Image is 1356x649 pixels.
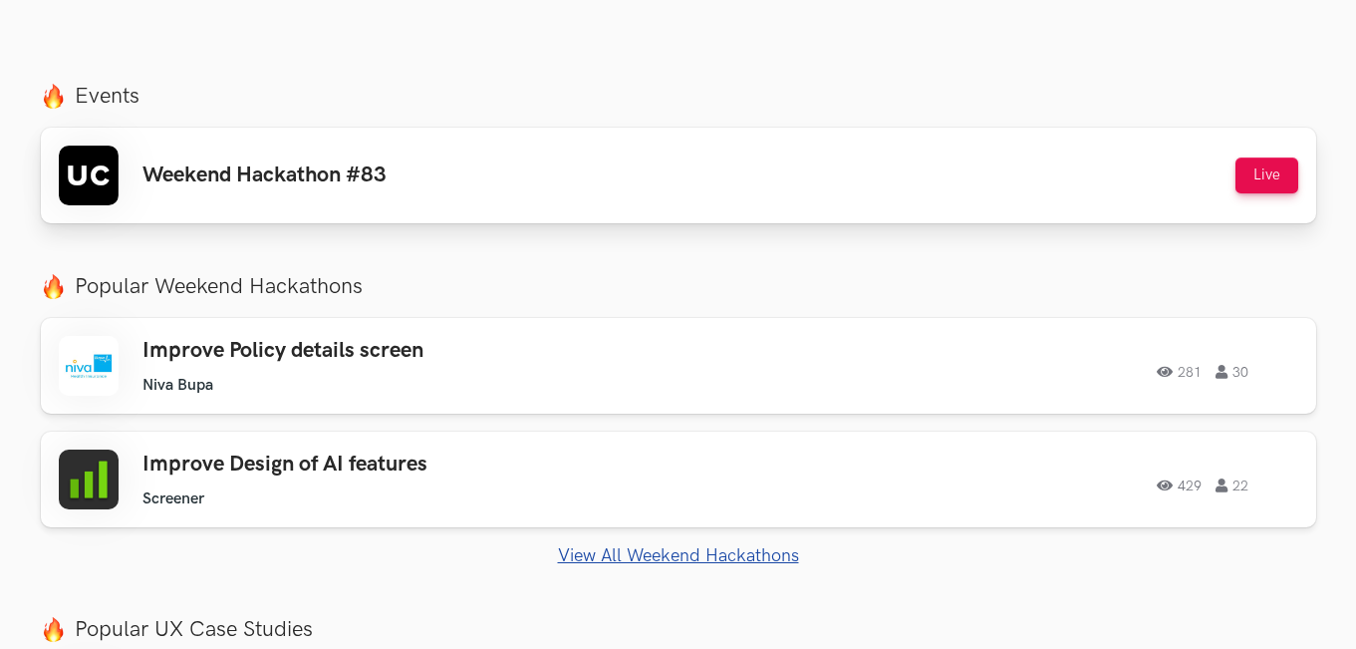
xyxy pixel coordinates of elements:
[142,338,708,364] h3: Improve Policy details screen
[41,616,1316,643] label: Popular UX Case Studies
[41,83,1316,110] label: Events
[41,84,66,109] img: fire.png
[41,617,66,642] img: fire.png
[1216,365,1248,379] span: 30
[142,162,387,188] h3: Weekend Hackathon #83
[41,432,1316,527] a: Improve Design of AI features Screener 429 22
[1235,158,1298,193] button: Live
[142,489,204,508] li: Screener
[41,545,1316,566] a: View All Weekend Hackathons
[142,452,708,478] h3: Improve Design of AI features
[142,376,213,395] li: Niva Bupa
[41,273,1316,300] label: Popular Weekend Hackathons
[1157,365,1202,379] span: 281
[41,274,66,299] img: fire.png
[1216,479,1248,492] span: 22
[41,318,1316,414] a: Improve Policy details screen Niva Bupa 281 30
[1157,479,1202,492] span: 429
[41,128,1316,223] a: Weekend Hackathon #83 Live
